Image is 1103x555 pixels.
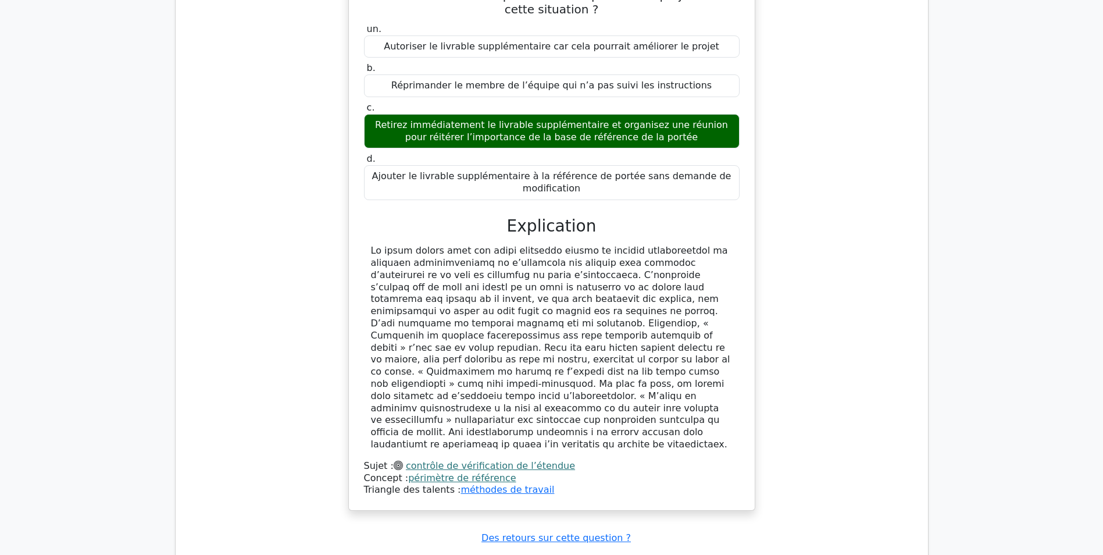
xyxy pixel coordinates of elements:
[364,35,740,58] div: Autoriser le livrable supplémentaire car cela pourrait améliorer le projet
[367,62,376,73] span: b.
[364,165,740,200] div: Ajouter le livrable supplémentaire à la référence de portée sans demande de modification
[481,532,631,543] a: Des retours sur cette question ?
[371,245,733,451] div: Lo ipsum dolors amet con adipi elitseddo eiusmo te incidid utlaboreetdol ma aliquaen adminimvenia...
[364,484,555,495] font: Triangle des talents :
[364,74,740,97] div: Réprimander le membre de l’équipe qui n’a pas suivi les instructions
[461,484,554,495] a: méthodes de travail
[364,460,576,471] font: Sujet :
[364,114,740,149] div: Retirez immédiatement le livrable supplémentaire et organisez une réunion pour réitérer l’importa...
[408,472,516,483] a: périmètre de référence
[367,23,381,34] span: un.
[406,460,575,471] a: contrôle de vérification de l’étendue
[371,216,733,236] h3: Explication
[367,153,376,164] span: d.
[367,102,375,113] span: c.
[364,472,516,483] font: Concept :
